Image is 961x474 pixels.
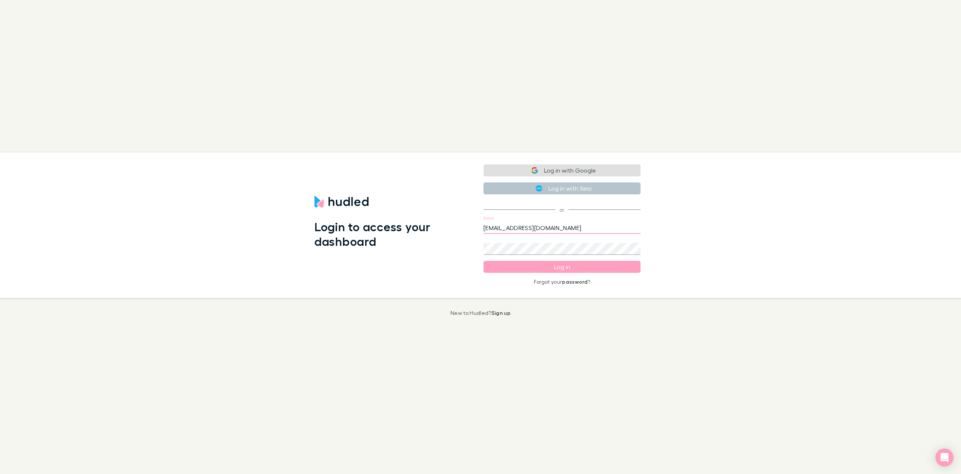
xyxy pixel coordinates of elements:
button: Log in with Xero [484,182,641,194]
button: Log in with Google [484,164,641,176]
p: Forgot your ? [484,279,641,285]
a: password [562,278,588,285]
button: Log in [484,261,641,273]
label: Email [484,215,494,221]
h1: Login to access your dashboard [314,220,471,248]
img: Hudled's Logo [314,196,369,208]
div: Open Intercom Messenger [935,448,953,466]
p: New to Hudled? [450,310,511,316]
a: Sign up [491,310,511,316]
img: Google logo [531,167,538,174]
img: Xero's logo [536,185,542,192]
